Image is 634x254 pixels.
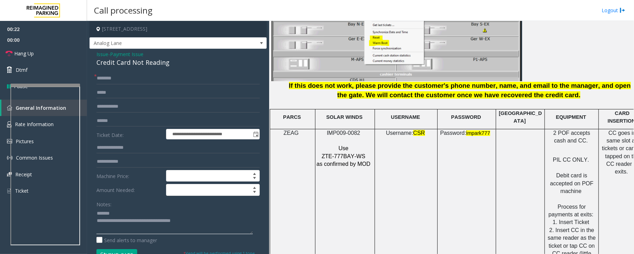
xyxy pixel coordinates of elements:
img: 'icon' [7,188,11,194]
span: Debit card is accepted on POF machine [550,172,594,194]
img: 'icon' [7,172,12,177]
span: Process for payments at exits: [549,204,594,217]
span: Payment Issue [110,51,143,58]
span: 2 POF accepts cash and CC. [553,130,590,144]
span: ZEAG [283,130,299,136]
span: Decrease value [250,190,259,195]
label: Machine Price: [95,170,164,182]
span: Password: [440,130,466,136]
span: Dtmf [16,66,28,74]
a: General Information [1,100,87,116]
label: Send alerts to manager [96,237,157,244]
span: If this does not work, please provide the customer's phone number, name, and email to the manager... [289,82,631,99]
span: USERNAME [391,114,420,120]
span: Increase value [250,170,259,176]
h3: Call processing [91,2,156,19]
span: 1. Insert Ticket [553,219,589,225]
span: i [466,130,468,136]
span: Hang Up [14,50,34,57]
label: Ticket Date: [95,129,164,139]
img: 'icon' [7,121,11,128]
img: logout [620,7,625,14]
img: 'icon' [7,139,12,144]
span: CSR [413,130,425,136]
img: 'icon' [7,155,13,161]
span: as confirmed by MOD [316,161,370,167]
span: Username: [386,130,413,136]
span: Toggle popup [252,129,259,139]
div: Credit Card Not Reading [96,58,260,67]
span: Use [338,145,348,151]
span: [GEOGRAPHIC_DATA] [499,110,542,124]
span: mpark777 [468,130,490,136]
span: Increase value [250,184,259,190]
span: EQUIPMENT [556,114,586,120]
span: SOLAR WINDS [326,114,362,120]
span: Decrease value [250,176,259,182]
span: We will contact the customer once we have recovered the credit card. [366,91,581,99]
label: Notes: [96,198,111,208]
span: PARCS [283,114,301,120]
span: IMP009-0082 [327,130,360,136]
span: - [108,51,143,57]
span: Pause [14,83,28,90]
label: Amount Needed: [95,184,164,196]
span: PIL CC ONLY. [553,157,589,163]
span: Issue [96,51,108,58]
h4: [STREET_ADDRESS] [89,21,267,37]
img: 'icon' [7,105,12,110]
a: Logout [602,7,625,14]
span: ZTE-777BAY-WS [322,153,365,159]
span: PASSWORD [451,114,481,120]
span: Analog Lane [90,38,231,49]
